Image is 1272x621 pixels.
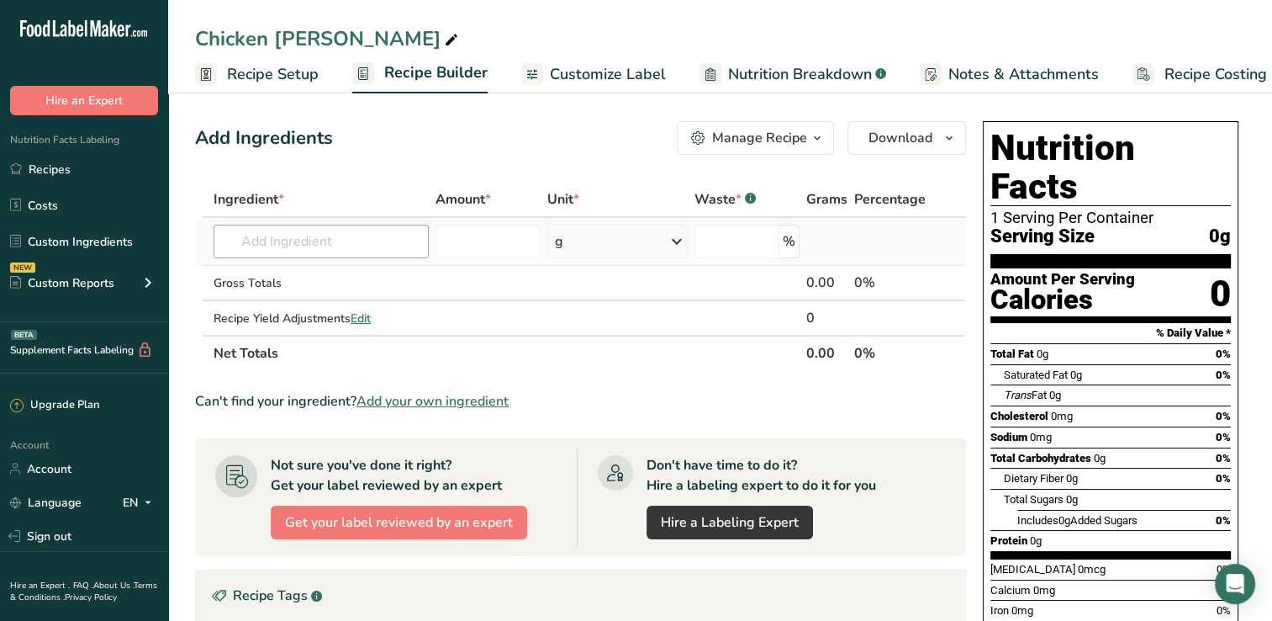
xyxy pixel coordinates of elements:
span: 0% [1216,348,1231,360]
span: 0g [1066,472,1078,485]
span: 0mg [1051,410,1073,422]
span: Total Sugars [1004,493,1064,506]
span: 0g [1070,369,1082,381]
span: 0g [1209,226,1231,247]
span: Dietary Fiber [1004,472,1064,485]
a: FAQ . [73,580,93,592]
div: Recipe Tags [196,571,965,621]
span: Total Carbohydrates [990,452,1091,464]
div: 0 [806,308,847,328]
div: 0 [1210,272,1231,316]
div: EN [123,492,158,512]
span: 0% [1216,410,1231,422]
div: NEW [10,263,35,273]
div: Manage Recipe [712,128,807,148]
a: Notes & Attachments [920,56,1099,93]
a: Recipe Builder [352,54,488,94]
span: 0mg [1033,584,1055,597]
input: Add Ingredient [214,225,429,258]
span: Amount [435,189,491,210]
span: Iron [990,604,1009,617]
button: Hire an Expert [10,86,158,115]
span: 0g [1037,348,1048,360]
button: Get your label reviewed by an expert [271,506,527,539]
button: Manage Recipe [677,121,834,155]
span: Cholesterol [990,410,1048,422]
span: Recipe Costing [1164,63,1267,86]
span: 0% [1217,563,1231,576]
span: 0% [1216,431,1231,443]
a: Privacy Policy [65,592,117,603]
span: Percentage [854,189,926,210]
span: 0g [1094,452,1106,464]
span: Add your own ingredient [356,391,509,411]
span: Grams [806,189,847,210]
span: Saturated Fat [1004,369,1068,381]
span: Calcium [990,584,1031,597]
div: Calories [990,288,1135,312]
span: 0mcg [1078,563,1106,576]
div: Can't find your ingredient? [195,391,966,411]
span: [MEDICAL_DATA] [990,563,1075,576]
span: 0g [1030,534,1042,547]
span: Customize Label [550,63,666,86]
div: 1 Serving Per Container [990,210,1231,226]
i: Trans [1004,389,1032,401]
span: Get your label reviewed by an expert [285,512,513,533]
a: Recipe Costing [1132,56,1267,93]
div: Not sure you've done it right? Get your label reviewed by an expert [271,455,502,496]
span: 0% [1217,604,1231,617]
span: 0% [1216,369,1231,381]
div: Gross Totals [214,274,429,292]
span: Total Fat [990,348,1034,360]
div: Upgrade Plan [10,397,99,414]
a: Language [10,488,82,517]
span: Recipe Builder [384,61,488,84]
span: 0g [1066,493,1078,506]
span: Includes Added Sugars [1017,514,1137,527]
div: Chicken [PERSON_NAME] [195,24,462,54]
a: Customize Label [521,56,666,93]
div: Custom Reports [10,274,114,292]
div: Open Intercom Messenger [1215,564,1255,604]
a: Hire a Labeling Expert [647,506,813,539]
span: 0mg [1011,604,1033,617]
button: Download [847,121,966,155]
span: Nutrition Breakdown [728,63,872,86]
th: Net Totals [210,335,803,370]
span: Download [868,128,932,148]
th: 0% [851,335,929,370]
section: % Daily Value * [990,323,1231,343]
span: Protein [990,534,1027,547]
span: 0% [1216,452,1231,464]
span: Notes & Attachments [948,63,1099,86]
a: Terms & Conditions . [10,580,157,603]
span: Fat [1004,389,1047,401]
div: Add Ingredients [195,125,333,152]
span: Serving Size [990,226,1095,247]
span: Unit [547,189,579,210]
span: 0% [1216,472,1231,485]
span: 0g [1058,514,1070,527]
th: 0.00 [803,335,851,370]
div: Amount Per Serving [990,272,1135,288]
h1: Nutrition Facts [990,129,1231,206]
span: Recipe Setup [227,63,319,86]
span: Ingredient [214,189,284,210]
div: BETA [11,330,37,340]
span: 0% [1216,514,1231,527]
span: Edit [351,310,371,326]
div: 0.00 [806,273,847,293]
div: Waste [694,189,756,210]
a: About Us . [93,580,134,592]
div: Don't have time to do it? Hire a labeling expert to do it for you [647,455,876,496]
div: g [555,231,563,252]
a: Recipe Setup [195,56,319,93]
span: Sodium [990,431,1027,443]
div: Recipe Yield Adjustments [214,310,429,327]
a: Nutrition Breakdown [699,56,886,93]
div: 0% [854,273,926,293]
span: 0mg [1030,431,1052,443]
a: Hire an Expert . [10,580,70,592]
span: 0g [1049,389,1061,401]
